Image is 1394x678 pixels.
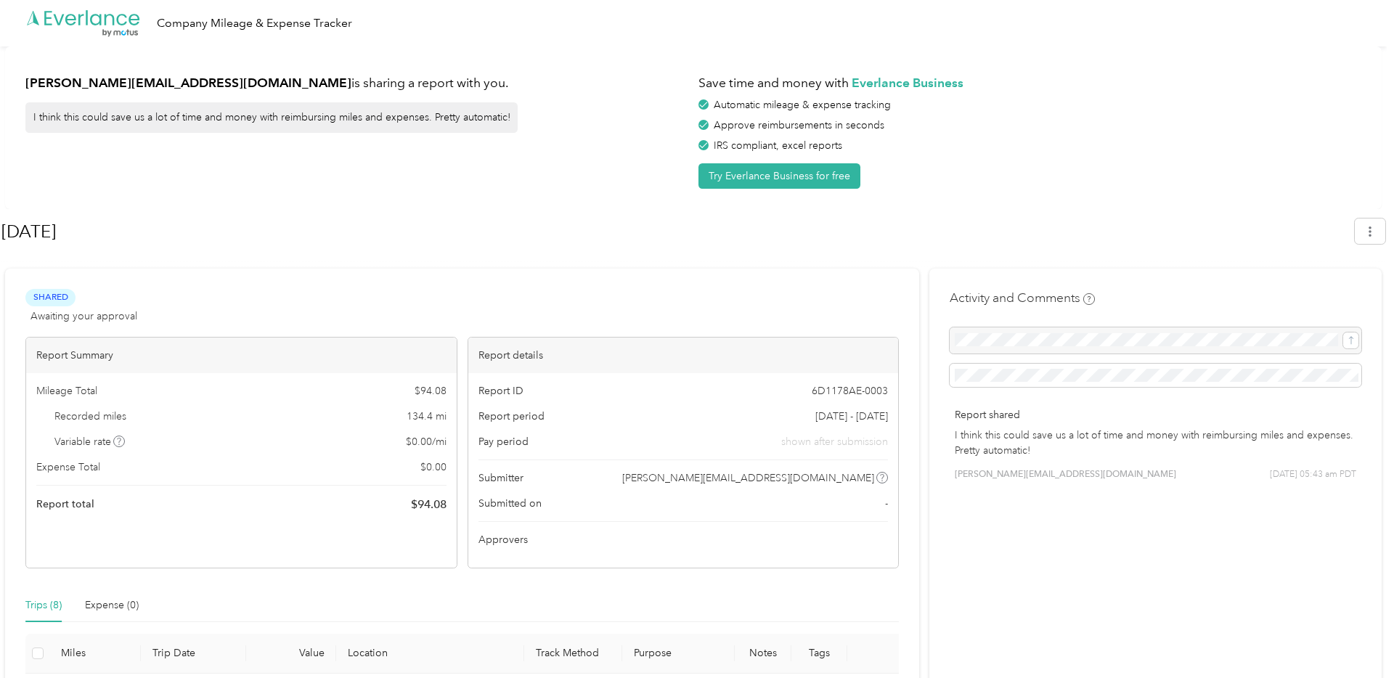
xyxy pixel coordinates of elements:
[478,532,528,547] span: Approvers
[336,634,524,674] th: Location
[1270,468,1356,481] span: [DATE] 05:43 am PDT
[25,75,351,90] strong: [PERSON_NAME][EMAIL_ADDRESS][DOMAIN_NAME]
[622,634,735,674] th: Purpose
[885,496,888,511] span: -
[415,383,447,399] span: $ 94.08
[478,470,523,486] span: Submitter
[407,409,447,424] span: 134.4 mi
[468,338,899,373] div: Report details
[955,468,1176,481] span: [PERSON_NAME][EMAIL_ADDRESS][DOMAIN_NAME]
[955,428,1356,458] p: I think this could save us a lot of time and money with reimbursing miles and expenses. Pretty au...
[955,407,1356,422] p: Report shared
[25,289,76,306] span: Shared
[815,409,888,424] span: [DATE] - [DATE]
[54,409,126,424] span: Recorded miles
[85,597,139,613] div: Expense (0)
[698,163,860,189] button: Try Everlance Business for free
[246,634,336,674] th: Value
[25,597,62,613] div: Trips (8)
[622,470,874,486] span: [PERSON_NAME][EMAIL_ADDRESS][DOMAIN_NAME]
[141,634,246,674] th: Trip Date
[478,409,545,424] span: Report period
[36,383,97,399] span: Mileage Total
[25,74,688,92] h1: is sharing a report with you.
[406,434,447,449] span: $ 0.00 / mi
[791,634,848,674] th: Tags
[30,309,137,324] span: Awaiting your approval
[1,214,1345,249] h1: Sep 2025
[714,99,891,111] span: Automatic mileage & expense tracking
[157,15,352,33] div: Company Mileage & Expense Tracker
[478,496,542,511] span: Submitted on
[478,383,523,399] span: Report ID
[714,119,884,131] span: Approve reimbursements in seconds
[812,383,888,399] span: 6D1178AE-0003
[714,139,842,152] span: IRS compliant, excel reports
[735,634,791,674] th: Notes
[26,338,457,373] div: Report Summary
[781,434,888,449] span: shown after submission
[36,460,100,475] span: Expense Total
[411,496,447,513] span: $ 94.08
[524,634,622,674] th: Track Method
[36,497,94,512] span: Report total
[54,434,126,449] span: Variable rate
[698,74,1361,92] h1: Save time and money with
[478,434,529,449] span: Pay period
[49,634,141,674] th: Miles
[420,460,447,475] span: $ 0.00
[950,289,1095,307] h4: Activity and Comments
[852,75,963,90] strong: Everlance Business
[25,102,518,133] div: I think this could save us a lot of time and money with reimbursing miles and expenses. Pretty au...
